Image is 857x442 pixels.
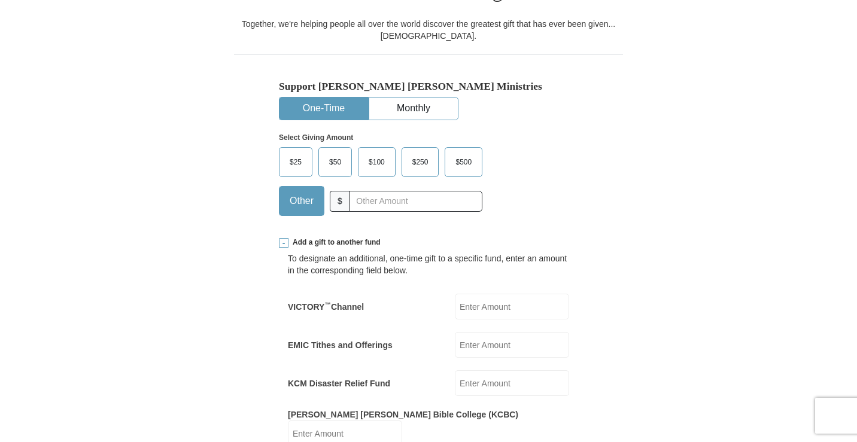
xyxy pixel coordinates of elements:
span: $500 [449,153,478,171]
input: Enter Amount [455,294,569,319]
strong: Select Giving Amount [279,133,353,142]
label: [PERSON_NAME] [PERSON_NAME] Bible College (KCBC) [288,409,518,420]
div: Together, we're helping people all over the world discover the greatest gift that has ever been g... [234,18,623,42]
sup: ™ [324,301,331,308]
span: $25 [284,153,308,171]
span: $ [330,191,350,212]
div: To designate an additional, one-time gift to a specific fund, enter an amount in the correspondin... [288,252,569,276]
span: Add a gift to another fund [288,237,381,248]
label: EMIC Tithes and Offerings [288,339,393,351]
span: $250 [406,153,434,171]
input: Enter Amount [455,370,569,396]
h5: Support [PERSON_NAME] [PERSON_NAME] Ministries [279,80,578,93]
input: Other Amount [350,191,482,212]
span: Other [284,192,320,210]
input: Enter Amount [455,332,569,358]
span: $50 [323,153,347,171]
button: Monthly [369,97,458,120]
label: VICTORY Channel [288,301,364,313]
label: KCM Disaster Relief Fund [288,377,390,389]
button: One-Time [279,97,368,120]
span: $100 [363,153,391,171]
